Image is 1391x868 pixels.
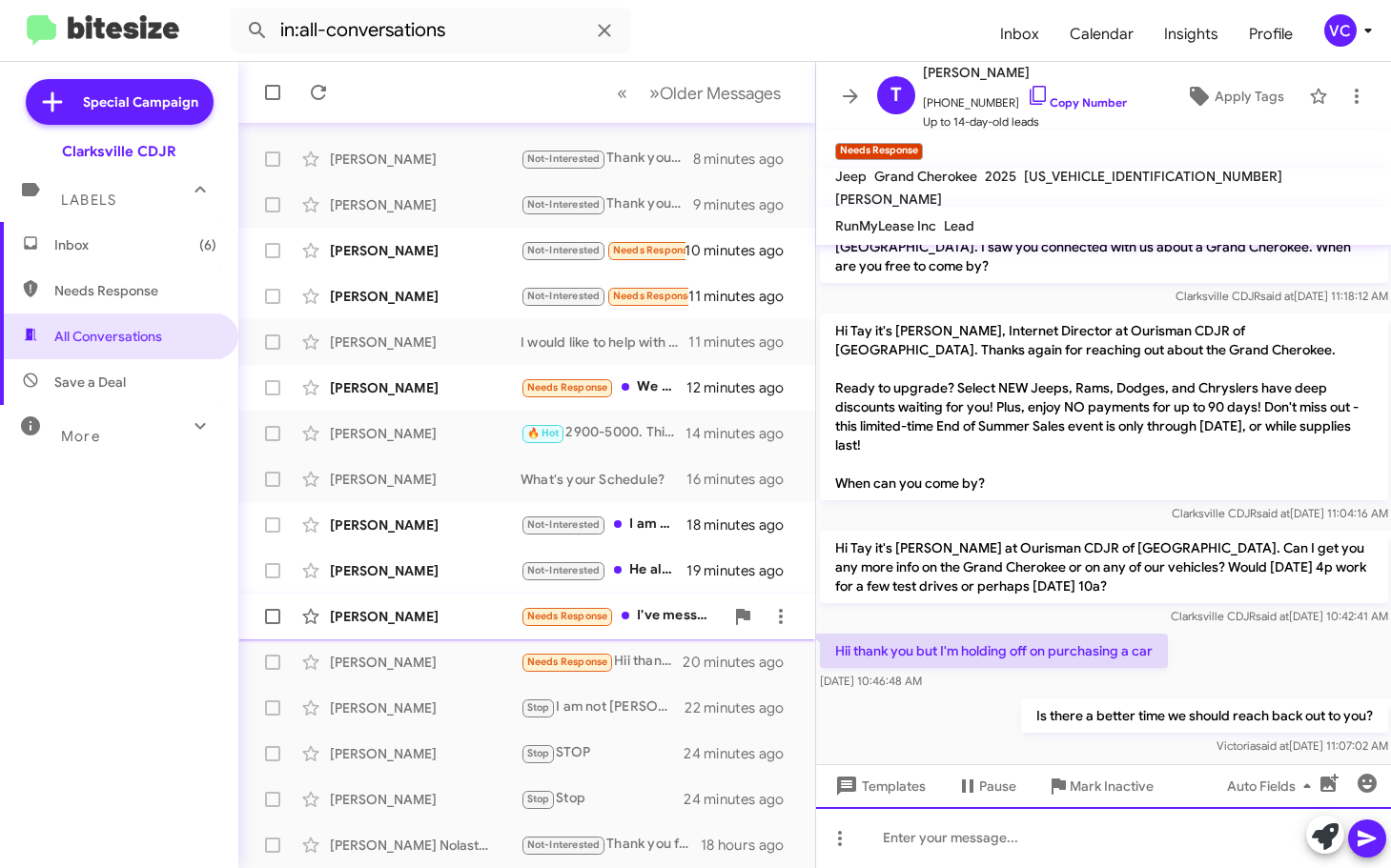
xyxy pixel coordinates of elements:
[521,559,686,581] div: He already purchased a vehicle
[330,515,521,535] div: [PERSON_NAME]
[649,81,660,105] span: »
[527,610,608,622] span: Needs Response
[923,84,1127,112] span: [PHONE_NUMBER]
[521,514,686,535] div: I am not
[923,61,1127,84] span: [PERSON_NAME]
[330,698,521,717] div: [PERSON_NAME]
[330,333,521,352] div: [PERSON_NAME]
[685,653,800,672] div: 20 minutes ago
[1054,7,1149,62] a: Calendar
[527,701,550,714] span: Stop
[527,518,601,531] span: Not-Interested
[1215,79,1284,113] span: Apply Tags
[521,605,724,627] div: I've messaged you guys multiple times about getting numbers and kept getting run around . I saw t...
[701,836,800,855] div: 18 hours ago
[985,168,1016,185] span: 2025
[521,376,686,398] div: We already purchased a vehicle so we are no longer looking. Thank you!
[527,656,608,668] span: Needs Response
[330,470,521,489] div: [PERSON_NAME]
[941,769,1032,803] button: Pause
[1032,769,1169,803] button: Mark Inactive
[1170,609,1387,623] span: Clarksville CDJR [DATE] 10:42:41 AM
[521,148,693,170] div: Thank you for the update.
[330,836,521,855] div: [PERSON_NAME] Nolastname119587306
[831,769,926,803] span: Templates
[685,744,800,763] div: 24 minutes ago
[820,634,1168,668] p: Hii thank you but I'm holding off on purchasing a car
[979,769,1016,803] span: Pause
[330,744,521,763] div: [PERSON_NAME]
[835,143,923,160] small: Needs Response
[330,241,521,260] div: [PERSON_NAME]
[685,424,799,443] div: 14 minutes ago
[61,192,116,209] span: Labels
[835,217,936,234] span: RunMyLease Inc
[1149,7,1234,62] a: Insights
[521,742,685,764] div: STOP
[874,168,977,185] span: Grand Cherokee
[820,531,1388,603] p: Hi Tay it's [PERSON_NAME] at Ourisman CDJR of [GEOGRAPHIC_DATA]. Can I get you any more info on t...
[521,239,685,261] div: Not yet
[688,333,799,352] div: 11 minutes ago
[527,244,601,256] span: Not-Interested
[527,381,608,394] span: Needs Response
[54,235,216,254] span: Inbox
[527,198,601,211] span: Not-Interested
[330,607,521,626] div: [PERSON_NAME]
[1256,506,1289,520] span: said at
[521,422,685,444] div: 2900-5000. This is a site unseen appraisal that can change at any time.
[527,838,601,851] span: Not-Interested
[527,152,601,165] span: Not-Interested
[693,195,800,214] div: 9 minutes ago
[527,290,601,302] span: Not-Interested
[521,470,686,489] div: What's your Schedule?
[686,561,799,580] div: 19 minutes ago
[1255,609,1288,623] span: said at
[1259,289,1293,303] span: said at
[527,793,550,805] span: Stop
[685,790,800,809] div: 24 minutes ago
[816,769,941,803] button: Templates
[83,92,198,111] span: Special Campaign
[521,788,685,810] div: Stop
[685,241,800,260] div: 10 minutes ago
[923,112,1127,131] span: Up to 14-day-old leads
[54,373,126,392] span: Save a Deal
[1308,14,1370,47] button: VC
[521,834,701,856] div: Thank you for the reply.
[1175,289,1387,303] span: Clarksville CDJR [DATE] 11:18:12 AM
[685,698,800,717] div: 22 minutes ago
[521,696,685,718] div: I am not [PERSON_NAME]. I have never been [PERSON_NAME]. I have told the company several times to...
[1024,168,1282,185] span: [US_VEHICLE_IDENTIFICATION_NUMBER]
[835,168,867,185] span: Jeep
[330,150,521,169] div: [PERSON_NAME]
[617,81,627,105] span: «
[61,428,100,445] span: More
[521,285,688,307] div: I am looking for a Cadillac XT5 Sport with Heads Up display and cooled seats with low mileage.
[1212,769,1334,803] button: Auto Fields
[1171,506,1387,520] span: Clarksville CDJR [DATE] 11:04:16 AM
[1324,14,1357,47] div: VC
[330,424,521,443] div: [PERSON_NAME]
[638,73,792,112] button: Next
[686,470,799,489] div: 16 minutes ago
[835,191,942,208] span: [PERSON_NAME]
[330,790,521,809] div: [PERSON_NAME]
[1234,7,1308,62] a: Profile
[1070,769,1154,803] span: Mark Inactive
[985,7,1054,62] a: Inbox
[820,674,922,688] span: [DATE] 10:46:48 AM
[944,217,974,234] span: Lead
[1227,769,1319,803] span: Auto Fields
[199,235,216,254] span: (6)
[890,80,902,111] span: T
[26,79,214,125] a: Special Campaign
[613,244,694,256] span: Needs Response
[1027,95,1127,110] a: Copy Number
[527,427,560,439] span: 🔥 Hot
[820,313,1388,500] p: Hi Tay it's [PERSON_NAME], Internet Director at Ourisman CDJR of [GEOGRAPHIC_DATA]. Thanks again ...
[820,211,1388,283] p: Hi Tay this is [PERSON_NAME], Internet Director at Ourisman CDJR of [GEOGRAPHIC_DATA]. I saw you ...
[686,378,799,397] div: 12 minutes ago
